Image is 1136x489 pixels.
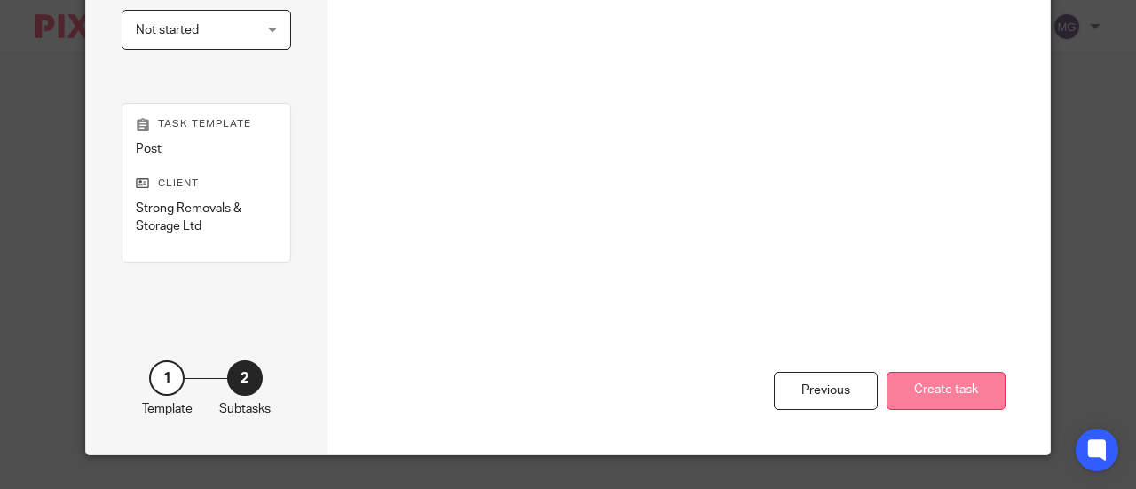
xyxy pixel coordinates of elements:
[136,200,277,236] p: Strong Removals & Storage Ltd
[136,140,277,158] p: Post
[136,117,277,131] p: Task template
[149,360,185,396] div: 1
[887,372,1006,410] button: Create task
[142,400,193,418] p: Template
[136,24,199,36] span: Not started
[774,372,878,410] div: Previous
[136,177,277,191] p: Client
[219,400,271,418] p: Subtasks
[227,360,263,396] div: 2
